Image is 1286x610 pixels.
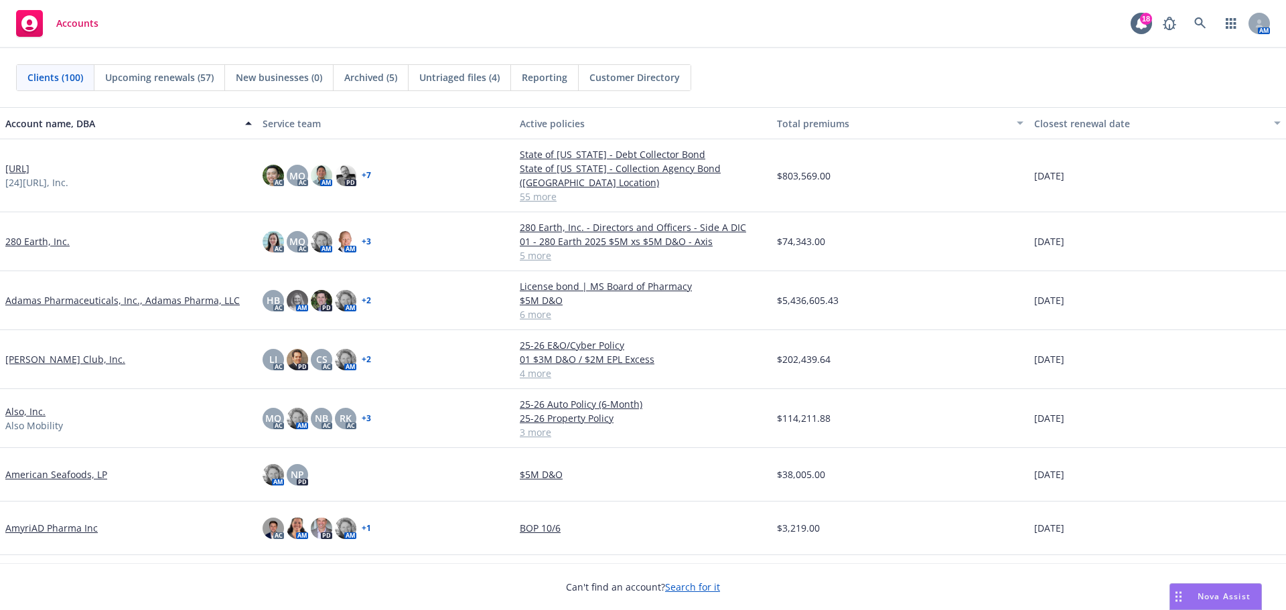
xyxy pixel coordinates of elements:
div: Active policies [520,117,766,131]
span: [24][URL], Inc. [5,175,68,189]
span: [DATE] [1034,411,1064,425]
span: LI [269,352,277,366]
span: MQ [289,169,305,183]
span: New businesses (0) [236,70,322,84]
span: CS [316,352,328,366]
a: 3 more [520,425,766,439]
div: 18 [1140,13,1152,25]
div: Total premiums [777,117,1009,131]
span: [DATE] [1034,293,1064,307]
a: 6 more [520,307,766,321]
a: American Seafoods, LP [5,467,107,481]
span: RK [340,411,352,425]
img: photo [335,231,356,252]
a: BOP 10/6 [520,521,766,535]
span: MQ [265,411,281,425]
span: Untriaged files (4) [419,70,500,84]
span: [DATE] [1034,234,1064,248]
img: photo [335,518,356,539]
a: 280 Earth, Inc. [5,234,70,248]
span: [DATE] [1034,521,1064,535]
a: License bond | MS Board of Pharmacy [520,279,766,293]
img: photo [335,349,356,370]
span: Also Mobility [5,418,63,433]
a: State of [US_STATE] - Collection Agency Bond ([GEOGRAPHIC_DATA] Location) [520,161,766,189]
span: [DATE] [1034,352,1064,366]
img: photo [311,518,332,539]
a: + 2 [362,297,371,305]
span: $114,211.88 [777,411,831,425]
a: + 2 [362,356,371,364]
a: $5M D&O [520,293,766,307]
a: + 1 [362,524,371,532]
img: photo [335,290,356,311]
img: photo [287,408,308,429]
button: Total premiums [772,107,1029,139]
a: + 3 [362,414,371,423]
a: 55 more [520,189,766,204]
img: photo [311,231,332,252]
img: photo [335,165,356,186]
span: Upcoming renewals (57) [105,70,214,84]
div: Account name, DBA [5,117,237,131]
a: 4 more [520,366,766,380]
a: 01 - 280 Earth 2025 $5M xs $5M D&O - Axis [520,234,766,248]
a: [URL] [5,161,29,175]
span: Archived (5) [344,70,397,84]
img: photo [287,518,308,539]
a: + 7 [362,171,371,179]
span: $803,569.00 [777,169,831,183]
span: Nova Assist [1198,591,1251,602]
span: $3,219.00 [777,521,820,535]
img: photo [287,290,308,311]
a: 25-26 Property Policy [520,411,766,425]
span: $202,439.64 [777,352,831,366]
a: Accounts [11,5,104,42]
span: $5,436,605.43 [777,293,839,307]
a: 01 $3M D&O / $2M EPL Excess [520,352,766,366]
span: Customer Directory [589,70,680,84]
a: Switch app [1218,10,1244,37]
a: State of [US_STATE] - Debt Collector Bond [520,147,766,161]
span: NB [315,411,328,425]
img: photo [263,165,284,186]
div: Closest renewal date [1034,117,1266,131]
a: Search [1187,10,1214,37]
span: Reporting [522,70,567,84]
img: photo [311,165,332,186]
div: Service team [263,117,509,131]
a: 5 more [520,248,766,262]
a: Also, Inc. [5,404,46,418]
a: + 3 [362,238,371,246]
span: $74,343.00 [777,234,825,248]
div: Drag to move [1170,584,1187,609]
button: Service team [257,107,514,139]
a: $5M D&O [520,467,766,481]
span: MQ [289,234,305,248]
span: [DATE] [1034,467,1064,481]
span: Can't find an account? [566,580,720,594]
span: [DATE] [1034,169,1064,183]
span: NP [291,467,304,481]
a: Search for it [665,581,720,593]
a: Adamas Pharmaceuticals, Inc., Adamas Pharma, LLC [5,293,240,307]
span: Clients (100) [27,70,83,84]
img: photo [263,518,284,539]
a: 25-26 Auto Policy (6-Month) [520,397,766,411]
img: photo [263,231,284,252]
a: 280 Earth, Inc. - Directors and Officers - Side A DIC [520,220,766,234]
img: photo [263,464,284,485]
img: photo [287,349,308,370]
button: Active policies [514,107,772,139]
span: Accounts [56,18,98,29]
span: HB [267,293,280,307]
a: Report a Bug [1156,10,1183,37]
button: Closest renewal date [1029,107,1286,139]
